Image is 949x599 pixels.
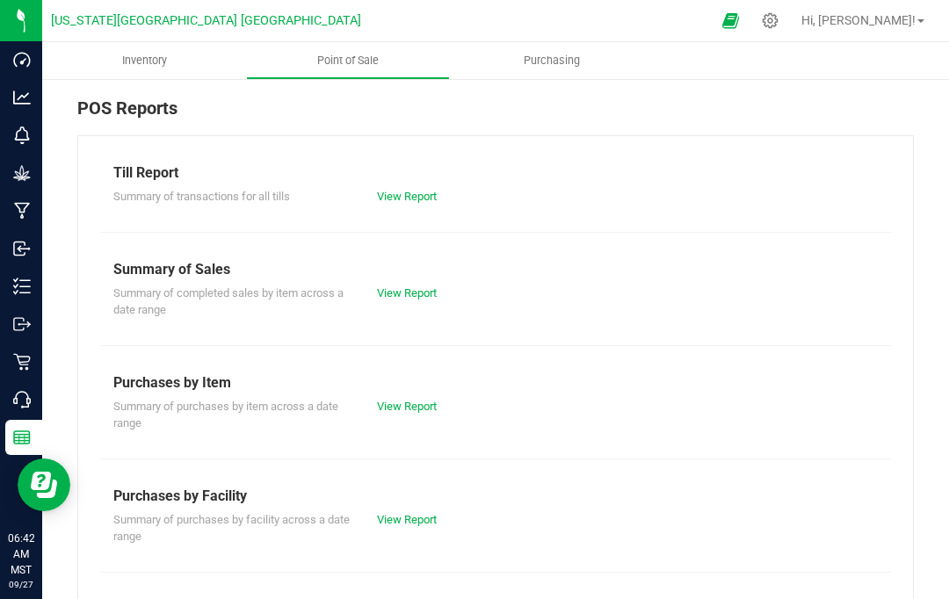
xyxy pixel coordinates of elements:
[77,95,914,135] div: POS Reports
[113,190,290,203] span: Summary of transactions for all tills
[13,202,31,220] inline-svg: Manufacturing
[13,353,31,371] inline-svg: Retail
[377,400,437,413] a: View Report
[51,13,361,28] span: [US_STATE][GEOGRAPHIC_DATA] [GEOGRAPHIC_DATA]
[377,190,437,203] a: View Report
[13,126,31,144] inline-svg: Monitoring
[18,458,70,511] iframe: Resource center
[113,513,350,544] span: Summary of purchases by facility across a date range
[13,391,31,408] inline-svg: Call Center
[246,42,450,79] a: Point of Sale
[13,315,31,333] inline-svg: Outbound
[113,400,338,430] span: Summary of purchases by item across a date range
[113,259,878,280] div: Summary of Sales
[500,53,604,69] span: Purchasing
[711,4,750,38] span: Open Ecommerce Menu
[801,13,916,27] span: Hi, [PERSON_NAME]!
[377,513,437,526] a: View Report
[13,278,31,295] inline-svg: Inventory
[293,53,402,69] span: Point of Sale
[13,51,31,69] inline-svg: Dashboard
[113,486,878,507] div: Purchases by Facility
[13,164,31,182] inline-svg: Grow
[8,530,34,578] p: 06:42 AM MST
[113,286,344,317] span: Summary of completed sales by item across a date range
[450,42,654,79] a: Purchasing
[113,162,878,184] div: Till Report
[8,578,34,591] p: 09/27
[13,429,31,446] inline-svg: Reports
[42,42,246,79] a: Inventory
[13,240,31,257] inline-svg: Inbound
[13,89,31,106] inline-svg: Analytics
[377,286,437,299] a: View Report
[113,372,878,393] div: Purchases by Item
[98,53,191,69] span: Inventory
[759,12,781,29] div: Manage settings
